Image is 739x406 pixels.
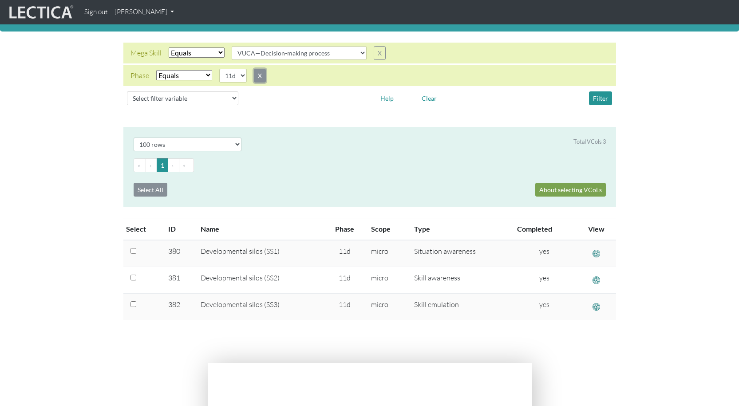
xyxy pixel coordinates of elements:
[134,183,167,197] a: Select All
[81,4,111,21] a: Sign out
[512,267,577,293] td: yes
[323,218,366,240] th: Phase
[123,218,163,240] th: Select
[195,218,323,240] th: Name
[593,302,600,311] span: See vcol
[573,138,606,146] div: Total VCols 3
[163,294,195,320] td: 382
[195,267,323,293] td: Developmental silos (SS2)
[195,240,323,267] td: Developmental silos (SS1)
[130,47,162,58] div: Mega Skill
[512,218,577,240] th: Completed
[409,240,512,267] td: Situation awareness
[366,294,409,320] td: micro
[195,294,323,320] td: Developmental silos (SS3)
[323,240,366,267] td: 11d
[157,158,168,172] button: Go to page 1
[589,91,612,105] button: Filter
[323,267,366,293] td: 11d
[409,294,512,320] td: Skill emulation
[163,267,195,293] td: 381
[376,91,398,105] button: Help
[366,267,409,293] td: micro
[111,4,178,21] a: [PERSON_NAME]
[163,218,195,240] th: ID
[323,294,366,320] td: 11d
[366,240,409,267] td: micro
[418,91,441,105] button: Clear
[130,70,149,81] div: Phase
[134,158,606,172] ul: Pagination
[7,4,74,21] img: lecticalive
[409,218,512,240] th: Type
[376,93,398,101] a: Help
[577,218,616,240] th: View
[374,46,386,60] button: X
[512,240,577,267] td: yes
[593,249,600,258] span: See vcol
[535,183,606,197] a: About selecting VCoLs
[366,218,409,240] th: Scope
[163,240,195,267] td: 380
[512,294,577,320] td: yes
[593,276,600,285] span: See vcol
[409,267,512,293] td: Skill awareness
[254,69,266,83] button: X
